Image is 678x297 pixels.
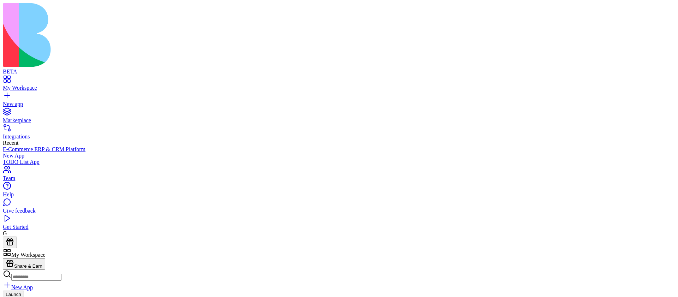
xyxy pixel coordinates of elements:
span: Share & Earn [14,263,42,269]
div: Integrations [3,133,675,140]
a: BETA [3,62,675,75]
div: Marketplace [3,117,675,124]
div: Get Started [3,224,675,230]
a: Marketplace [3,111,675,124]
a: Team [3,169,675,182]
div: New app [3,101,675,107]
a: New App [3,284,33,290]
div: Give feedback [3,208,675,214]
span: G [3,230,7,236]
span: My Workspace [11,252,46,258]
a: Give feedback [3,201,675,214]
a: Integrations [3,127,675,140]
a: New app [3,95,675,107]
a: TODO List App [3,159,675,165]
button: Share & Earn [3,258,45,270]
a: Help [3,185,675,198]
div: Help [3,191,675,198]
div: Team [3,175,675,182]
a: New App [3,153,675,159]
a: My Workspace [3,78,675,91]
a: Get Started [3,218,675,230]
div: BETA [3,69,675,75]
a: E-Commerce ERP & CRM Platform [3,146,675,153]
img: logo [3,3,287,67]
span: Recent [3,140,18,146]
div: My Workspace [3,85,675,91]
